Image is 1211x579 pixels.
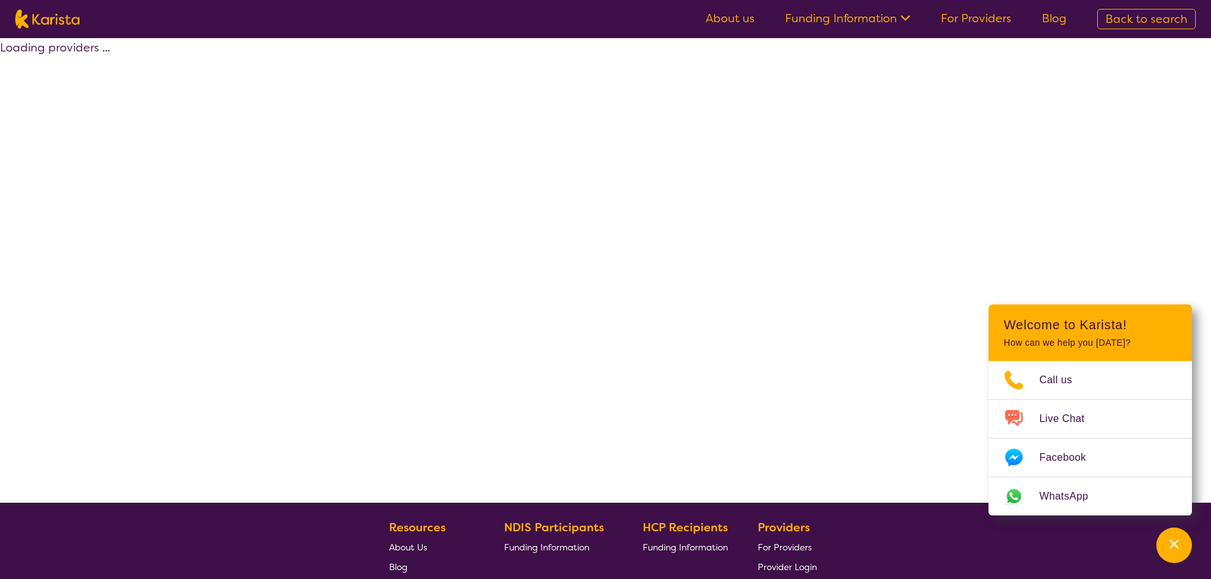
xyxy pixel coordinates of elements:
[643,520,728,535] b: HCP Recipients
[389,520,446,535] b: Resources
[504,537,613,557] a: Funding Information
[1042,11,1067,26] a: Blog
[1004,337,1177,348] p: How can we help you [DATE]?
[389,542,427,553] span: About Us
[758,520,810,535] b: Providers
[785,11,910,26] a: Funding Information
[1004,317,1177,332] h2: Welcome to Karista!
[1039,409,1100,428] span: Live Chat
[1105,11,1187,27] span: Back to search
[989,477,1192,515] a: Web link opens in a new tab.
[389,561,407,573] span: Blog
[989,304,1192,515] div: Channel Menu
[758,557,817,576] a: Provider Login
[389,557,474,576] a: Blog
[1039,371,1088,390] span: Call us
[1156,528,1192,563] button: Channel Menu
[1039,448,1101,467] span: Facebook
[941,11,1011,26] a: For Providers
[15,10,79,29] img: Karista logo
[1039,487,1104,506] span: WhatsApp
[758,561,817,573] span: Provider Login
[389,537,474,557] a: About Us
[758,542,812,553] span: For Providers
[643,542,728,553] span: Funding Information
[643,537,728,557] a: Funding Information
[758,537,817,557] a: For Providers
[706,11,755,26] a: About us
[504,520,604,535] b: NDIS Participants
[1097,9,1196,29] a: Back to search
[989,361,1192,515] ul: Choose channel
[504,542,589,553] span: Funding Information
